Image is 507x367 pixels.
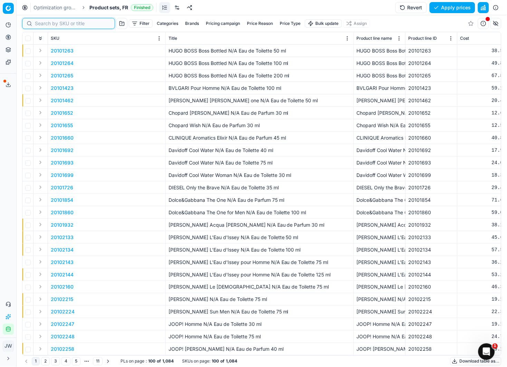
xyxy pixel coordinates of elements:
[460,159,506,166] div: 24.01
[22,357,30,366] button: Go to previous page
[169,184,351,191] p: DIESEL Only the Brave N/A Eau de Toilette 35 ml
[460,271,506,278] div: 53.29
[36,220,45,229] button: Expand
[492,344,498,349] span: 1
[169,60,351,67] p: HUGO BOSS Boss Bottled N/A Eau de Toilette 100 ml
[51,333,75,340] p: 20102248
[131,4,153,11] span: Finished
[154,19,181,28] button: Categories
[409,209,455,216] div: 20101860
[36,345,45,353] button: Expand
[51,122,73,129] p: 20101655
[51,222,74,228] button: 20101932
[460,197,506,204] div: 71.67
[34,4,78,11] a: Optimization groups
[121,359,144,364] span: PLs on page
[89,4,153,11] span: Product sets, FRFinished
[148,359,155,364] strong: 100
[36,283,45,291] button: Expand
[460,184,506,191] div: 29.48
[357,209,403,216] div: Dolce&Gabbana The One for Men N/A Eau de Toilette 100 ml
[357,47,403,54] div: HUGO BOSS Boss Bottled N/A Eau de Toilette 50 ml
[51,271,74,278] button: 20102144
[169,309,351,316] p: [PERSON_NAME] Sun Men N/A Eau de Toilette 75 ml
[36,121,45,129] button: Expand
[409,122,455,129] div: 20101655
[51,321,74,328] button: 20102247
[51,209,74,216] button: 20101860
[409,296,455,303] div: 20102215
[460,234,506,241] div: 45.64
[51,159,74,166] button: 20101693
[409,60,455,67] div: 20101264
[305,19,342,28] button: Bulk update
[460,259,506,266] div: 36.28
[226,359,237,364] strong: 1,084
[182,359,210,364] span: SKUs on page :
[460,147,506,154] div: 17.94
[36,71,45,79] button: Expand
[357,147,403,154] div: Davidoff Cool Water N/A Eau de Toilette 40 ml
[460,36,469,41] span: Cost
[169,147,351,154] p: Davidoff Cool Water N/A Eau de Toilette 40 ml
[36,158,45,167] button: Expand
[357,36,392,41] span: Product line name
[460,346,506,353] div: 19.13
[51,147,74,154] button: 20101692
[36,233,45,241] button: Expand
[409,159,455,166] div: 20101693
[169,134,351,141] p: CLINIQUE Aromatics Elixir N/A Eau de Parfum 45 ml
[51,296,73,303] button: 20102215
[460,85,506,92] div: 59.19
[51,72,73,79] button: 20101265
[169,271,351,278] p: [PERSON_NAME] L'Eau d'Issey pour Homme N/A Eau de Toilette 125 ml
[169,259,351,266] p: [PERSON_NAME] L'Eau d'Issey pour Homme N/A Eau de Toilette 75 ml
[51,184,73,191] p: 20101726
[51,134,74,141] p: 20101660
[409,134,455,141] div: 20101660
[409,85,455,92] div: 20101423
[89,4,128,11] span: Product sets, FR
[357,234,403,241] div: [PERSON_NAME] L'Eau d'Issey N/A Eau de Toilette 50 ml
[357,134,403,141] div: CLINIQUE Aromatics Elixir N/A Eau de Parfum 45 ml
[36,133,45,142] button: Expand
[460,110,506,116] div: 12.64
[35,20,111,27] input: Search by SKU or title
[51,97,74,104] button: 20101462
[51,246,74,253] button: 20102134
[129,19,153,28] button: Filter
[121,359,174,364] div: :
[409,97,455,104] div: 20101462
[460,209,506,216] div: 59.09
[93,357,103,366] button: 11
[357,296,403,303] div: [PERSON_NAME] N/A Eau de Toilette 75 ml
[460,246,506,253] div: 57.53
[36,183,45,191] button: Expand
[409,246,455,253] div: 20102134
[357,346,403,353] div: JOOP! [PERSON_NAME] N/A Eau de Parfum 40 ml
[357,110,403,116] div: Chopard [PERSON_NAME] N/A Eau de Parfum 30 ml
[36,245,45,254] button: Expand
[169,36,177,41] span: Title
[51,197,73,204] button: 20101854
[169,85,351,92] p: BVLGARI Pour Homme N/A Eau de Toilette 100 ml
[357,97,403,104] div: [PERSON_NAME] [PERSON_NAME] one N/A Eau de Toilette 50 ml
[212,359,219,364] strong: 100
[169,222,351,228] p: [PERSON_NAME] Acqua [PERSON_NAME] N/A Eau de Parfum 30 ml
[357,159,403,166] div: Davidoff Cool Water N/A Eau de Toilette 75 ml
[409,72,455,79] div: 20101265
[51,284,74,291] p: 20102160
[409,309,455,316] div: 20102224
[450,357,501,366] button: Download table as...
[478,344,495,360] iframe: Intercom live chat
[460,134,506,141] div: 40.80
[36,59,45,67] button: Expand
[51,234,74,241] button: 20102133
[51,60,74,67] button: 20101264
